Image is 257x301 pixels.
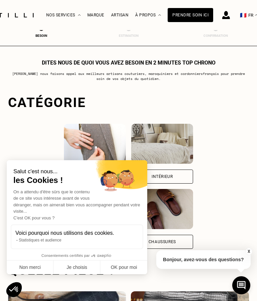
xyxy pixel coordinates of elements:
img: Chaussures [131,189,193,229]
a: Artisan [111,13,129,17]
h1: Dites nous de quoi vous avez besoin en 2 minutes top chrono [42,60,216,66]
img: Menu déroulant à propos [158,14,161,16]
div: Intérieur [152,175,173,179]
button: X [245,248,252,255]
p: Bonjour, avez-vous des questions? [156,250,251,269]
div: Confirmation [202,34,229,37]
div: Estimation [115,34,142,37]
img: Intérieur [131,124,193,164]
div: Besoin [28,34,55,37]
div: À propos [135,0,161,30]
img: Menu déroulant [78,14,81,16]
a: Marque [87,13,104,17]
div: Chaussures [149,240,176,244]
img: icône connexion [222,11,230,19]
div: Catégorie [8,95,249,110]
img: Vêtements [64,124,126,164]
a: Prendre soin ici [168,8,213,22]
span: 🇫🇷 [240,12,247,18]
p: [PERSON_NAME] nous faisons appel aux meilleurs artisans couturiers , maroquiniers et cordonniers ... [8,71,249,81]
div: Nos services [46,0,81,30]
